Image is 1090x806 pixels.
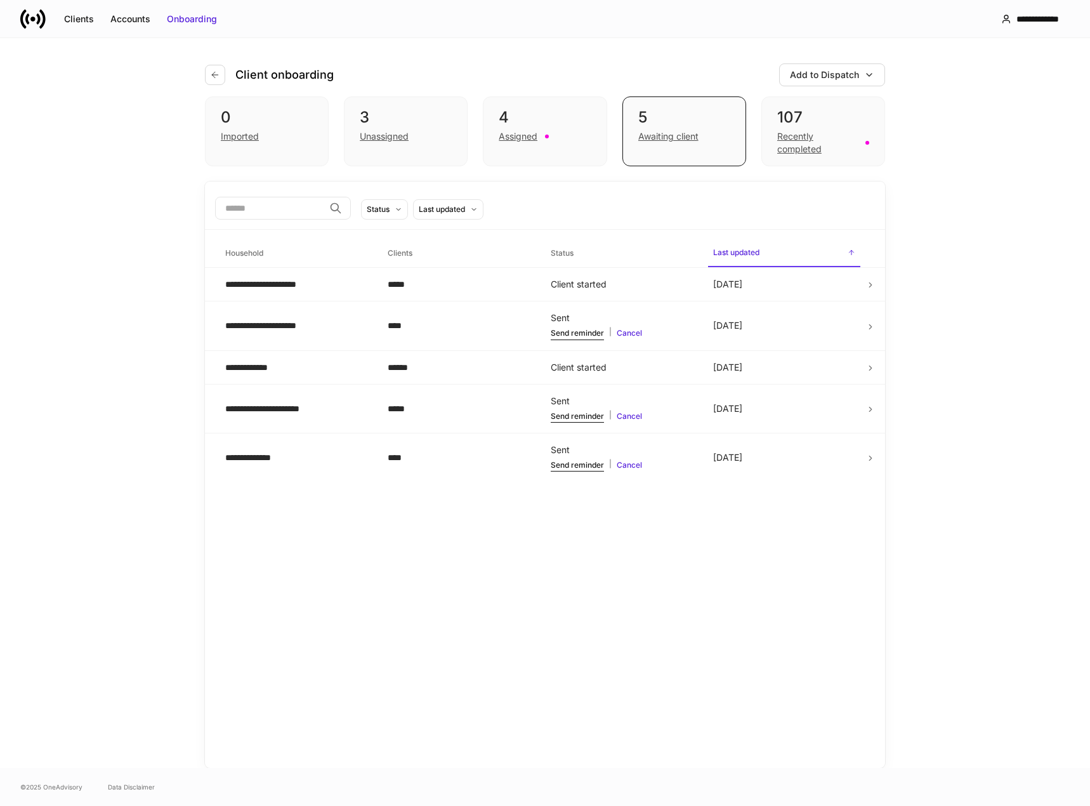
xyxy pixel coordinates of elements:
span: Household [220,241,372,267]
div: Onboarding [167,13,217,25]
div: 3Unassigned [344,96,468,166]
div: Assigned [499,130,537,143]
div: Sent [551,395,693,407]
div: Awaiting client [638,130,699,143]
h4: Client onboarding [235,67,334,83]
div: | [551,327,693,340]
button: Accounts [102,9,159,29]
span: Clients [383,241,535,267]
div: Last updated [419,203,465,215]
div: 0Imported [205,96,329,166]
span: Last updated [708,240,860,267]
div: Sent [551,444,693,456]
div: | [551,410,693,423]
a: Data Disclaimer [108,782,155,792]
button: Status [361,199,408,220]
button: Cancel [617,410,642,423]
div: 5Awaiting client [622,96,746,166]
h6: Last updated [713,246,759,258]
button: Cancel [617,327,642,340]
td: Client started [541,268,703,301]
div: Clients [64,13,94,25]
button: Cancel [617,459,642,472]
td: [DATE] [703,268,865,301]
button: Last updated [413,199,483,220]
div: 4Assigned [483,96,607,166]
button: Add to Dispatch [779,63,885,86]
h6: Clients [388,247,412,259]
td: [DATE] [703,350,865,384]
div: Status [367,203,390,215]
button: Send reminder [551,327,604,340]
td: Client started [541,350,703,384]
h6: Household [225,247,263,259]
div: 107 [777,107,869,128]
button: Onboarding [159,9,225,29]
div: 4 [499,107,591,128]
div: | [551,459,693,472]
div: Unassigned [360,130,409,143]
span: Status [546,241,698,267]
div: Add to Dispatch [790,69,859,81]
div: Imported [221,130,259,143]
div: Recently completed [777,130,858,155]
div: 0 [221,107,313,128]
button: Send reminder [551,459,604,472]
span: © 2025 OneAdvisory [20,782,82,792]
button: Send reminder [551,410,604,423]
div: 3 [360,107,452,128]
h6: Status [551,247,574,259]
div: 5 [638,107,730,128]
div: Sent [551,312,693,324]
td: [DATE] [703,433,865,482]
td: [DATE] [703,384,865,433]
button: Clients [56,9,102,29]
td: [DATE] [703,301,865,350]
div: 107Recently completed [761,96,885,166]
div: Accounts [110,13,150,25]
